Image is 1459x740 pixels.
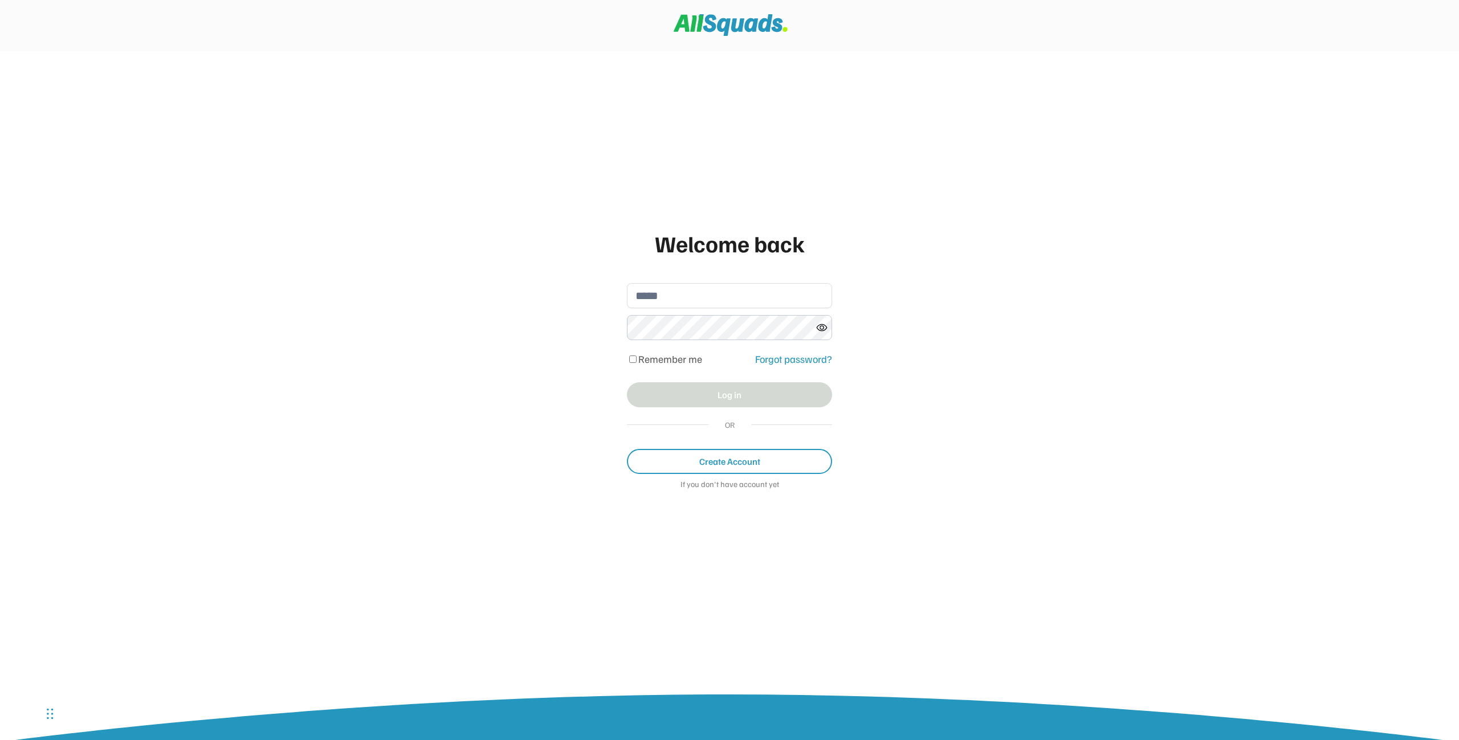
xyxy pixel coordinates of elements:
[627,449,832,474] button: Create Account
[627,382,832,407] button: Log in
[674,14,788,36] img: Squad%20Logo.svg
[638,353,702,365] label: Remember me
[627,226,832,260] div: Welcome back
[755,351,832,367] div: Forgot password?
[720,419,740,431] div: OR
[627,480,832,491] div: If you don't have account yet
